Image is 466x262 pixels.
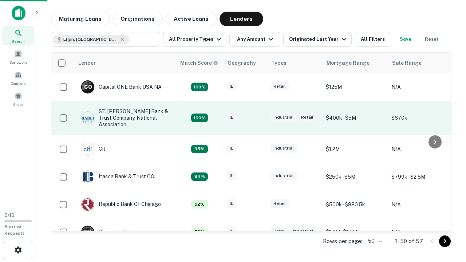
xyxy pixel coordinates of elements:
div: Capitalize uses an advanced AI algorithm to match your search with the best lender. The match sco... [191,172,208,181]
div: Geography [228,59,256,67]
th: Types [267,53,322,73]
div: IL [227,199,236,208]
div: IL [227,113,236,122]
td: $250k - $5M [322,163,388,191]
td: N/A [388,191,453,218]
div: Industrial [270,144,297,152]
div: Capitalize uses an advanced AI algorithm to match your search with the best lender. The match sco... [191,145,208,154]
td: N/A [388,135,453,163]
div: 50 [365,236,383,246]
span: Elgin, [GEOGRAPHIC_DATA], [GEOGRAPHIC_DATA] [63,36,118,43]
a: Search [2,26,34,45]
div: ST. [PERSON_NAME] Bank & Trust Company, National Association [81,108,169,128]
td: N/A [388,218,453,246]
span: Contacts [11,80,25,86]
p: Rows per page: [323,237,362,246]
th: Geography [223,53,267,73]
span: Borrowers [9,59,27,65]
span: Borrower Requests [4,224,25,236]
td: $799k - $2.5M [388,163,453,191]
p: C O [84,83,92,91]
h6: Match Score [180,59,217,67]
button: Go to next page [439,235,451,247]
button: Maturing Loans [51,12,110,26]
a: Contacts [2,68,34,88]
button: Originations [112,12,163,26]
td: $500k - $880.5k [322,191,388,218]
iframe: Chat Widget [430,204,466,239]
div: IL [227,227,236,235]
div: Capital ONE Bank USA NA [81,80,162,94]
div: Retail [270,82,289,91]
img: picture [82,198,94,211]
div: Capitalize uses an advanced AI algorithm to match your search with the best lender. The match sco... [191,83,208,91]
img: picture [82,171,94,183]
div: Retail [298,113,316,122]
th: Capitalize uses an advanced AI algorithm to match your search with the best lender. The match sco... [176,53,223,73]
img: picture [82,112,94,124]
div: Citi [81,143,107,156]
span: Search [12,38,25,44]
div: Capitalize uses an advanced AI algorithm to match your search with the best lender. The match sco... [191,200,208,209]
td: $670k [388,101,453,135]
div: Lender [78,59,96,67]
div: Retail [270,199,289,208]
div: Originated Last Year [289,35,348,44]
div: Industrial [290,227,316,235]
div: IL [227,172,236,180]
button: Reset [420,32,443,47]
p: S B [84,228,91,236]
td: N/A [388,73,453,101]
div: Industrial [270,113,297,122]
span: Saved [13,102,24,107]
a: Borrowers [2,47,34,67]
div: Retail [270,227,289,235]
div: Industrial [270,172,297,180]
button: Active Loans [166,12,217,26]
td: $400k - $5M [322,101,388,135]
div: Capitalize uses an advanced AI algorithm to match your search with the best lender. The match sco... [191,114,208,122]
th: Sale Range [388,53,453,73]
div: Capitalize uses an advanced AI algorithm to match your search with the best lender. The match sco... [191,228,208,237]
div: Types [271,59,287,67]
div: Republic Bank Of Chicago [81,198,161,211]
button: All Property Types [163,32,226,47]
span: 0 / 10 [4,213,15,218]
button: Save your search to get updates of matches that match your search criteria. [394,32,417,47]
div: Capitalize uses an advanced AI algorithm to match your search with the best lender. The match sco... [180,59,218,67]
div: IL [227,82,236,91]
img: capitalize-icon.png [12,6,25,20]
div: Mortgage Range [327,59,370,67]
img: picture [82,143,94,155]
button: Any Amount [229,32,280,47]
td: $1.2M [322,135,388,163]
div: Sale Range [392,59,422,67]
p: 1–50 of 57 [395,237,423,246]
button: Originated Last Year [283,32,352,47]
a: Saved [2,89,34,109]
td: $125M [322,73,388,101]
button: Lenders [220,12,263,26]
button: All Filters [355,32,391,47]
div: Itasca Bank & Trust CO. [81,170,155,183]
td: $1.3M - $1.5M [322,218,388,246]
div: IL [227,144,236,152]
th: Mortgage Range [322,53,388,73]
th: Lender [74,53,176,73]
div: Signature Bank [81,226,135,239]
